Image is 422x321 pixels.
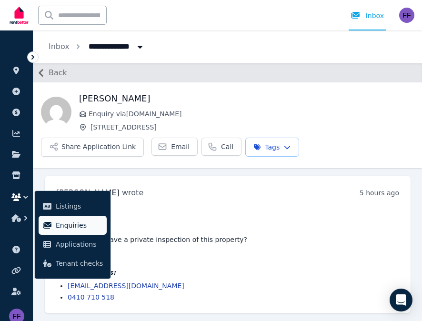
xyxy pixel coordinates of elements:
[151,138,198,156] a: Email
[68,293,114,301] a: 0410 710 518
[33,30,160,63] nav: Breadcrumb
[90,122,414,132] span: [STREET_ADDRESS]
[79,92,414,105] h1: [PERSON_NAME]
[56,268,399,277] h4: Contact details:
[56,220,103,231] span: Enquiries
[253,142,280,152] span: Tags
[49,67,67,79] span: Back
[8,3,30,27] img: RentBetter
[201,138,241,156] a: Call
[68,282,184,290] a: [EMAIL_ADDRESS][DOMAIN_NAME]
[390,289,412,311] div: Open Intercom Messenger
[89,109,414,119] span: Enquiry via [DOMAIN_NAME]
[56,201,103,212] span: Listings
[221,142,233,151] span: Call
[41,138,144,157] button: Share Application Link
[56,188,120,197] span: [PERSON_NAME]
[39,216,107,235] a: Enquiries
[171,142,190,151] span: Email
[360,189,399,197] time: 5 hours ago
[245,138,299,157] button: Tags
[56,239,103,250] span: Applications
[41,97,71,127] img: Navdeep
[49,42,70,51] a: Inbox
[39,254,107,273] a: Tenant checks
[39,197,107,216] a: Listings
[122,188,143,197] span: wrote
[33,65,67,80] button: Back
[351,11,384,20] div: Inbox
[39,235,107,254] a: Applications
[56,258,103,269] span: Tenant checks
[399,8,414,23] img: Fitch Superannuation Fund
[56,206,399,244] pre: - Lease period - Parking? Comments: Could I please have a private inspection of this property?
